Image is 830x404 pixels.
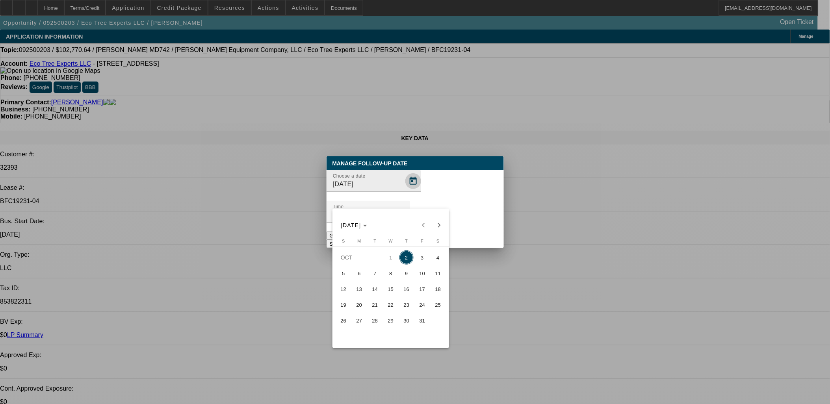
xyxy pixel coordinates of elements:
span: T [374,239,377,243]
span: 5 [336,266,351,280]
span: 22 [384,298,398,312]
span: 18 [431,282,445,296]
span: 9 [399,266,414,280]
button: October 18, 2025 [430,281,446,297]
button: October 2, 2025 [399,250,414,265]
button: October 15, 2025 [383,281,399,297]
button: Next month [431,217,447,233]
span: 27 [352,313,366,328]
button: October 22, 2025 [383,297,399,313]
button: October 12, 2025 [336,281,351,297]
span: S [436,239,439,243]
button: October 3, 2025 [414,250,430,265]
span: 11 [431,266,445,280]
span: 20 [352,298,366,312]
button: October 6, 2025 [351,265,367,281]
button: October 5, 2025 [336,265,351,281]
button: October 13, 2025 [351,281,367,297]
span: 15 [384,282,398,296]
span: 2 [399,250,414,265]
button: October 28, 2025 [367,313,383,328]
span: S [342,239,345,243]
button: October 26, 2025 [336,313,351,328]
span: 8 [384,266,398,280]
span: 16 [399,282,414,296]
td: OCT [336,250,383,265]
span: W [389,239,393,243]
button: October 25, 2025 [430,297,446,313]
button: October 8, 2025 [383,265,399,281]
button: October 14, 2025 [367,281,383,297]
span: 30 [399,313,414,328]
button: October 20, 2025 [351,297,367,313]
span: M [357,239,361,243]
span: 28 [368,313,382,328]
button: October 10, 2025 [414,265,430,281]
button: October 9, 2025 [399,265,414,281]
span: 26 [336,313,351,328]
button: October 17, 2025 [414,281,430,297]
span: 24 [415,298,429,312]
span: F [421,239,424,243]
button: October 30, 2025 [399,313,414,328]
span: T [405,239,408,243]
button: October 7, 2025 [367,265,383,281]
button: October 1, 2025 [383,250,399,265]
button: October 31, 2025 [414,313,430,328]
span: 29 [384,313,398,328]
span: 23 [399,298,414,312]
button: Choose month and year [338,218,370,232]
button: October 19, 2025 [336,297,351,313]
span: 12 [336,282,351,296]
button: October 27, 2025 [351,313,367,328]
span: 17 [415,282,429,296]
span: 21 [368,298,382,312]
span: 10 [415,266,429,280]
span: 7 [368,266,382,280]
span: [DATE] [341,222,361,228]
span: 6 [352,266,366,280]
button: October 24, 2025 [414,297,430,313]
button: October 16, 2025 [399,281,414,297]
button: October 23, 2025 [399,297,414,313]
span: 19 [336,298,351,312]
span: 25 [431,298,445,312]
button: October 29, 2025 [383,313,399,328]
span: 1 [384,250,398,265]
span: 14 [368,282,382,296]
span: 3 [415,250,429,265]
button: October 11, 2025 [430,265,446,281]
button: October 21, 2025 [367,297,383,313]
span: 31 [415,313,429,328]
button: October 4, 2025 [430,250,446,265]
span: 13 [352,282,366,296]
span: 4 [431,250,445,265]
